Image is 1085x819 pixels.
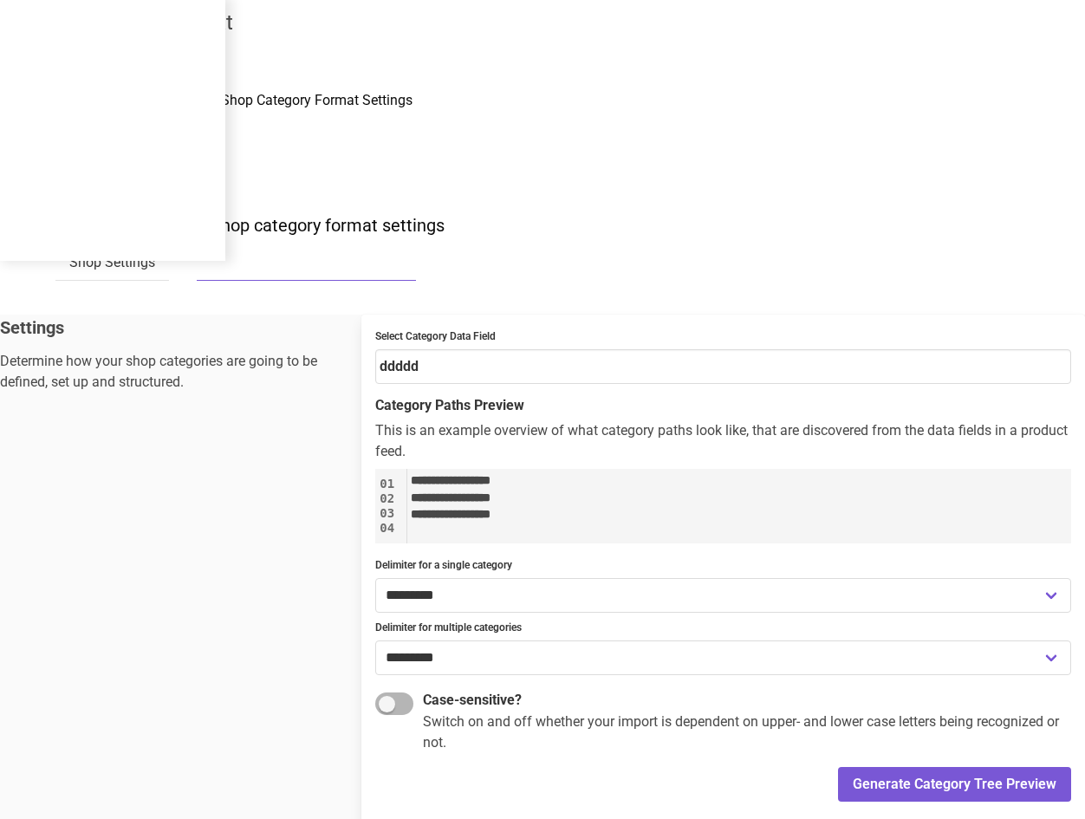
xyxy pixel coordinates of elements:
div: 04 [375,520,397,535]
div: Case-sensitive? [423,692,1064,708]
a: Shop Category Format Settings [197,245,416,281]
span: ddddd [380,358,419,374]
div: Switch on and off whether your import is dependent on upper- and lower case letters being recogni... [423,712,1064,753]
div: 03 [375,505,397,520]
div: 02 [375,491,397,505]
div: 01 [375,476,397,491]
span: Generate Category Tree Preview [853,774,1056,795]
label: Select Category Data Field [375,328,1071,344]
a: Shop Settings [55,245,169,281]
span: Delimiter for multiple categories [375,621,522,634]
button: Generate Category Tree Preview [838,767,1071,802]
span: Delimiter for a single category [375,559,512,571]
p: This is an example overview of what category paths look like, that are discovered from the data f... [375,420,1071,462]
h2: Here you can set your shop category format settings [42,212,1043,238]
div: To enrich screen reader interactions, please activate Accessibility in Grammarly extension settings [407,469,492,543]
p: Category Paths Preview [375,398,1071,413]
